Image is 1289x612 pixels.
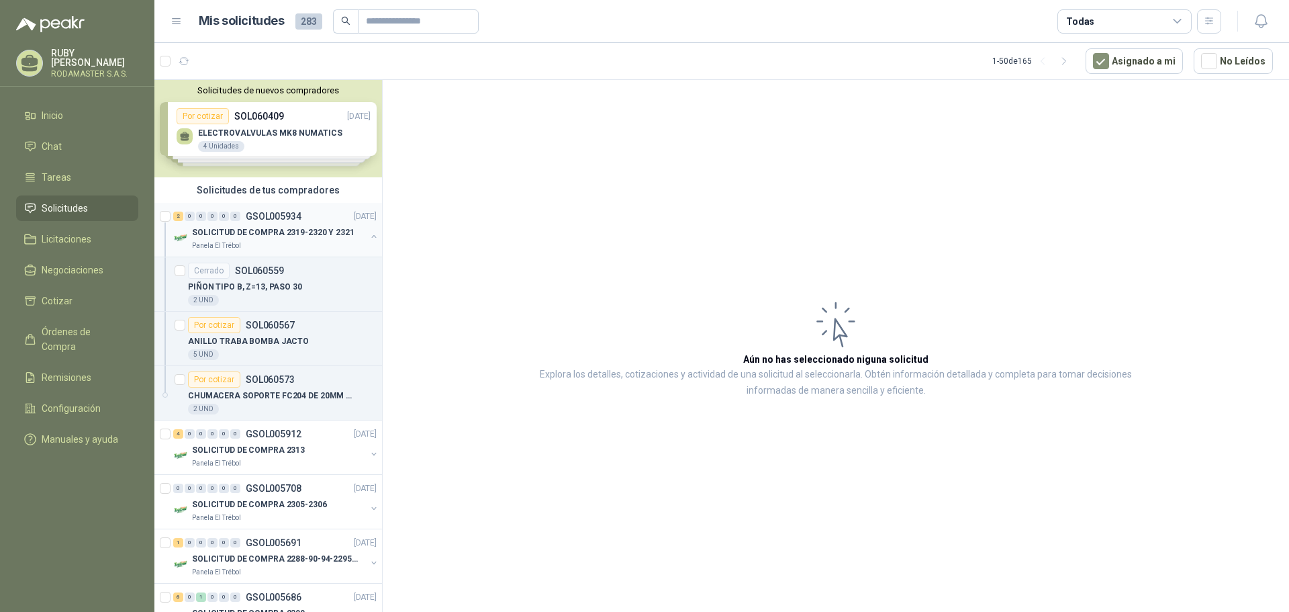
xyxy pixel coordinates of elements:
[16,257,138,283] a: Negociaciones
[196,212,206,221] div: 0
[341,16,350,26] span: search
[354,591,377,604] p: [DATE]
[188,295,219,306] div: 2 UND
[173,484,183,493] div: 0
[185,429,195,439] div: 0
[192,444,305,457] p: SOLICITUD DE COMPRA 2313
[42,232,91,247] span: Licitaciones
[188,263,230,279] div: Cerrado
[42,294,73,308] span: Cotizar
[173,212,183,221] div: 2
[246,484,301,493] p: GSOL005708
[16,365,138,390] a: Remisiones
[173,230,189,246] img: Company Logo
[173,538,183,548] div: 1
[154,257,382,312] a: CerradoSOL060559PIÑON TIPO B, Z=13, PASO 302 UND
[42,201,88,216] span: Solicitudes
[192,513,241,523] p: Panela El Trébol
[42,432,118,447] span: Manuales y ayuda
[207,593,218,602] div: 0
[354,210,377,223] p: [DATE]
[207,429,218,439] div: 0
[173,502,189,518] img: Company Logo
[207,484,218,493] div: 0
[173,480,379,523] a: 0 0 0 0 0 0 GSOL005708[DATE] Company LogoSOLICITUD DE COMPRA 2305-2306Panela El Trébol
[235,266,284,275] p: SOL060559
[173,208,379,251] a: 2 0 0 0 0 0 GSOL005934[DATE] Company LogoSOLICITUD DE COMPRA 2319-2320 Y 2321Panela El Trébol
[219,484,229,493] div: 0
[160,85,377,95] button: Solicitudes de nuevos compradores
[295,13,322,30] span: 283
[154,177,382,203] div: Solicitudes de tus compradores
[207,212,218,221] div: 0
[173,426,379,469] a: 4 0 0 0 0 0 GSOL005912[DATE] Company LogoSOLICITUD DE COMPRA 2313Panela El Trébol
[192,553,359,566] p: SOLICITUD DE COMPRA 2288-90-94-2295-96-2301-02-04
[42,170,71,185] span: Tareas
[16,319,138,359] a: Órdenes de Compra
[354,482,377,495] p: [DATE]
[517,367,1155,399] p: Explora los detalles, cotizaciones y actividad de una solicitud al seleccionarla. Obtén informaci...
[185,484,195,493] div: 0
[42,324,126,354] span: Órdenes de Compra
[196,429,206,439] div: 0
[42,139,62,154] span: Chat
[16,16,85,32] img: Logo peakr
[192,241,241,251] p: Panela El Trébol
[1066,14,1094,29] div: Todas
[16,103,138,128] a: Inicio
[246,375,295,384] p: SOL060573
[743,352,928,367] h3: Aún no has seleccionado niguna solicitud
[230,212,240,221] div: 0
[188,349,219,360] div: 5 UND
[154,312,382,366] a: Por cotizarSOL060567ANILLO TRABA BOMBA JACTO5 UND
[188,390,355,402] p: CHUMACERA SOPORTE FC204 DE 20MM 4 HUECO
[51,70,138,78] p: RODAMASTER S.A.S.
[192,498,327,511] p: SOLICITUD DE COMPRA 2305-2306
[188,335,309,348] p: ANILLO TRABA BOMBA JACTO
[16,427,138,452] a: Manuales y ayuda
[42,108,63,123] span: Inicio
[354,537,377,550] p: [DATE]
[154,80,382,177] div: Solicitudes de nuevos compradoresPor cotizarSOL060409[DATE] ELECTROVALVULAS MK8 NUMATICS4 Unidade...
[219,538,229,548] div: 0
[173,447,189,464] img: Company Logo
[173,556,189,572] img: Company Logo
[16,396,138,421] a: Configuración
[185,538,195,548] div: 0
[173,429,183,439] div: 4
[16,134,138,159] a: Chat
[192,226,354,239] p: SOLICITUD DE COMPRA 2319-2320 Y 2321
[16,288,138,314] a: Cotizar
[1194,48,1273,74] button: No Leídos
[246,212,301,221] p: GSOL005934
[219,593,229,602] div: 0
[246,593,301,602] p: GSOL005686
[16,165,138,190] a: Tareas
[154,366,382,421] a: Por cotizarSOL060573CHUMACERA SOPORTE FC204 DE 20MM 4 HUECO2 UND
[207,538,218,548] div: 0
[185,212,195,221] div: 0
[199,11,285,31] h1: Mis solicitudes
[246,538,301,548] p: GSOL005691
[16,226,138,252] a: Licitaciones
[192,458,241,469] p: Panela El Trébol
[192,567,241,578] p: Panela El Trébol
[219,429,229,439] div: 0
[173,593,183,602] div: 6
[354,428,377,441] p: [DATE]
[188,404,219,414] div: 2 UND
[42,401,101,416] span: Configuración
[230,593,240,602] div: 0
[230,538,240,548] div: 0
[246,320,295,330] p: SOL060567
[188,281,302,294] p: PIÑON TIPO B, Z=13, PASO 30
[196,484,206,493] div: 0
[42,370,91,385] span: Remisiones
[185,593,195,602] div: 0
[51,48,138,67] p: RUBY [PERSON_NAME]
[230,484,240,493] div: 0
[16,195,138,221] a: Solicitudes
[1086,48,1183,74] button: Asignado a mi
[188,371,240,388] div: Por cotizar
[196,593,206,602] div: 1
